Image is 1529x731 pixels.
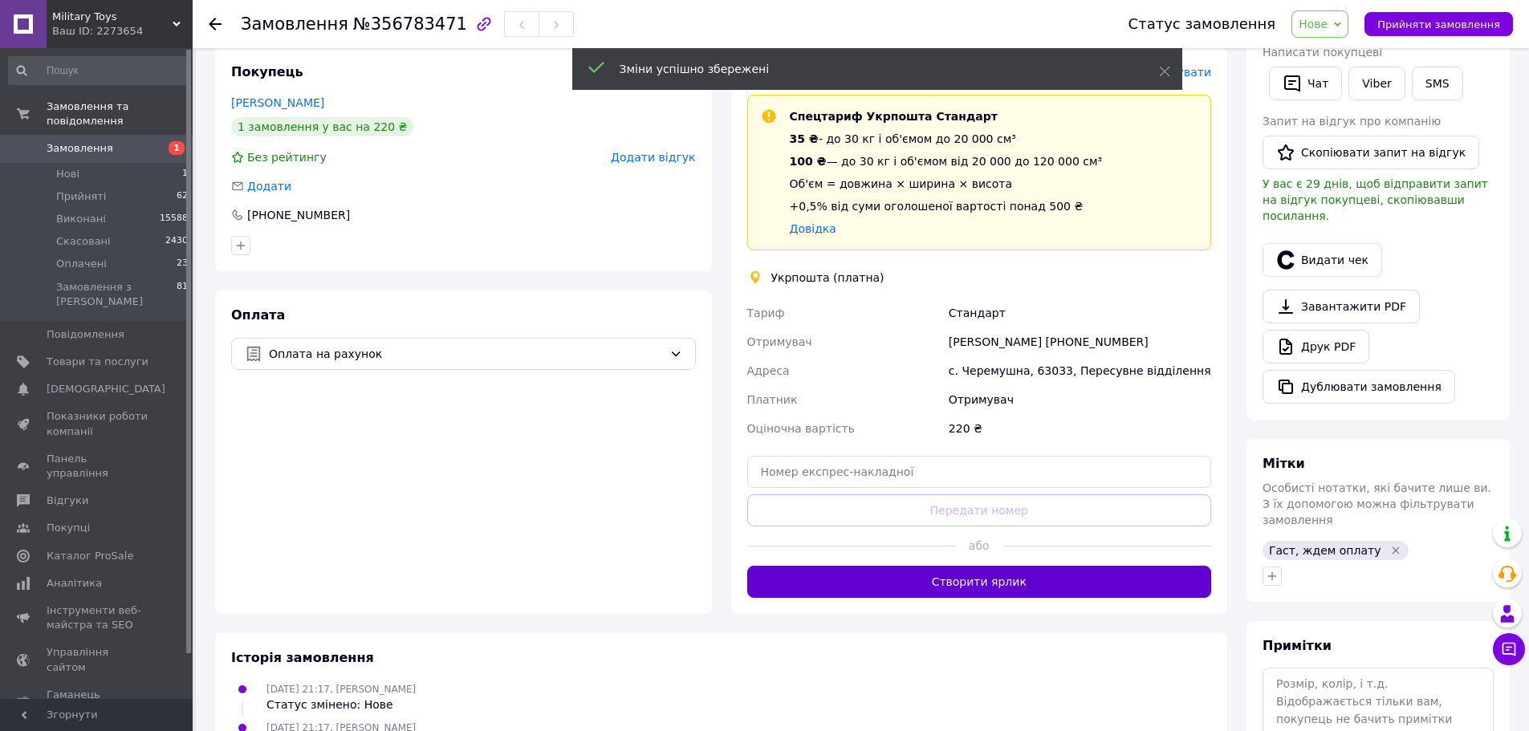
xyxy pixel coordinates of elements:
div: Повернутися назад [209,16,222,32]
span: Нове [1299,18,1328,30]
span: 23 [177,257,188,271]
span: Інструменти веб-майстра та SEO [47,603,148,632]
a: Друк PDF [1263,330,1369,363]
span: Додати [247,180,291,193]
a: Завантажити PDF [1263,290,1420,323]
span: 35 ₴ [790,132,819,145]
span: Аналітика [47,576,102,591]
div: с. Черемушна, 63033, Пересувне відділення [945,356,1214,385]
svg: Видалити мітку [1389,544,1402,557]
span: Прийняті [56,189,106,204]
a: Довідка [790,222,836,235]
span: Спецтариф Укрпошта Стандарт [790,110,998,123]
span: Без рейтингу [247,151,327,164]
div: Статус змінено: Нове [266,696,416,713]
button: Чат з покупцем [1493,633,1525,665]
a: [PERSON_NAME] [231,96,324,109]
span: Платник [747,393,798,406]
span: Покупці [47,521,90,535]
span: Особисті нотатки, які бачите лише ви. З їх допомогою можна фільтрувати замовлення [1263,481,1491,526]
span: Покупець [231,64,303,79]
button: Скопіювати запит на відгук [1263,136,1479,169]
div: - до 30 кг і об'ємом до 20 000 см³ [790,131,1103,147]
span: [DATE] 21:17, [PERSON_NAME] [266,684,416,695]
div: Об'єм = довжина × ширина × висота [790,176,1103,192]
span: 2430 [165,234,188,249]
div: [PHONE_NUMBER] [246,207,352,223]
span: Тариф [747,307,785,319]
button: Чат [1269,67,1342,100]
span: Гаманець компанії [47,688,148,717]
span: Нові [56,167,79,181]
span: Панель управління [47,452,148,481]
div: +0,5% від суми оголошеної вартості понад 500 ₴ [790,198,1103,214]
div: Зміни успішно збережені [620,61,1119,77]
span: Примітки [1263,638,1332,653]
a: Viber [1348,67,1405,100]
span: 81 [177,280,188,309]
span: Прийняти замовлення [1377,18,1500,30]
span: 62 [177,189,188,204]
div: 220 ₴ [945,414,1214,443]
span: Написати покупцеві [1263,46,1382,59]
div: Укрпошта (платна) [767,270,889,286]
div: 1 замовлення у вас на 220 ₴ [231,117,413,136]
span: [DEMOGRAPHIC_DATA] [47,382,165,396]
span: Оціночна вартість [747,422,855,435]
div: Отримувач [945,385,1214,414]
span: Замовлення з [PERSON_NAME] [56,280,177,309]
input: Пошук [8,56,189,85]
span: Повідомлення [47,327,124,342]
div: Ваш ID: 2273654 [52,24,193,39]
span: Каталог ProSale [47,549,133,563]
span: 1 [169,141,185,155]
span: Оплата [231,307,285,323]
span: Скасовані [56,234,111,249]
button: Прийняти замовлення [1364,12,1513,36]
span: 1 [182,167,188,181]
span: або [956,538,1002,554]
span: Military Toys [52,10,173,24]
button: SMS [1412,67,1463,100]
button: Створити ярлик [747,566,1212,598]
div: [PERSON_NAME] [PHONE_NUMBER] [945,327,1214,356]
span: Адреса [747,364,790,377]
span: Управління сайтом [47,645,148,674]
span: Додати відгук [611,151,695,164]
span: Товари та послуги [47,355,148,369]
div: Статус замовлення [1128,16,1276,32]
button: Дублювати замовлення [1263,370,1455,404]
div: — до 30 кг і об'ємом від 20 000 до 120 000 см³ [790,153,1103,169]
span: Замовлення [47,141,113,156]
span: Гаст, ждем оплату [1269,544,1381,557]
span: 100 ₴ [790,155,827,168]
span: Оплачені [56,257,107,271]
span: 15588 [160,212,188,226]
div: Стандарт [945,298,1214,327]
span: №356783471 [353,14,467,34]
span: Запит на відгук про компанію [1263,115,1441,128]
span: Історія замовлення [231,650,374,665]
span: Виконані [56,212,106,226]
span: Отримувач [747,335,812,348]
span: Замовлення та повідомлення [47,99,193,128]
span: Оплата на рахунок [269,345,663,363]
input: Номер експрес-накладної [747,456,1212,488]
span: Відгуки [47,493,88,508]
button: Видати чек [1263,243,1382,277]
span: Замовлення [241,14,348,34]
span: Мітки [1263,456,1305,471]
span: У вас є 29 днів, щоб відправити запит на відгук покупцеві, скопіювавши посилання. [1263,177,1488,222]
span: Показники роботи компанії [47,409,148,438]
